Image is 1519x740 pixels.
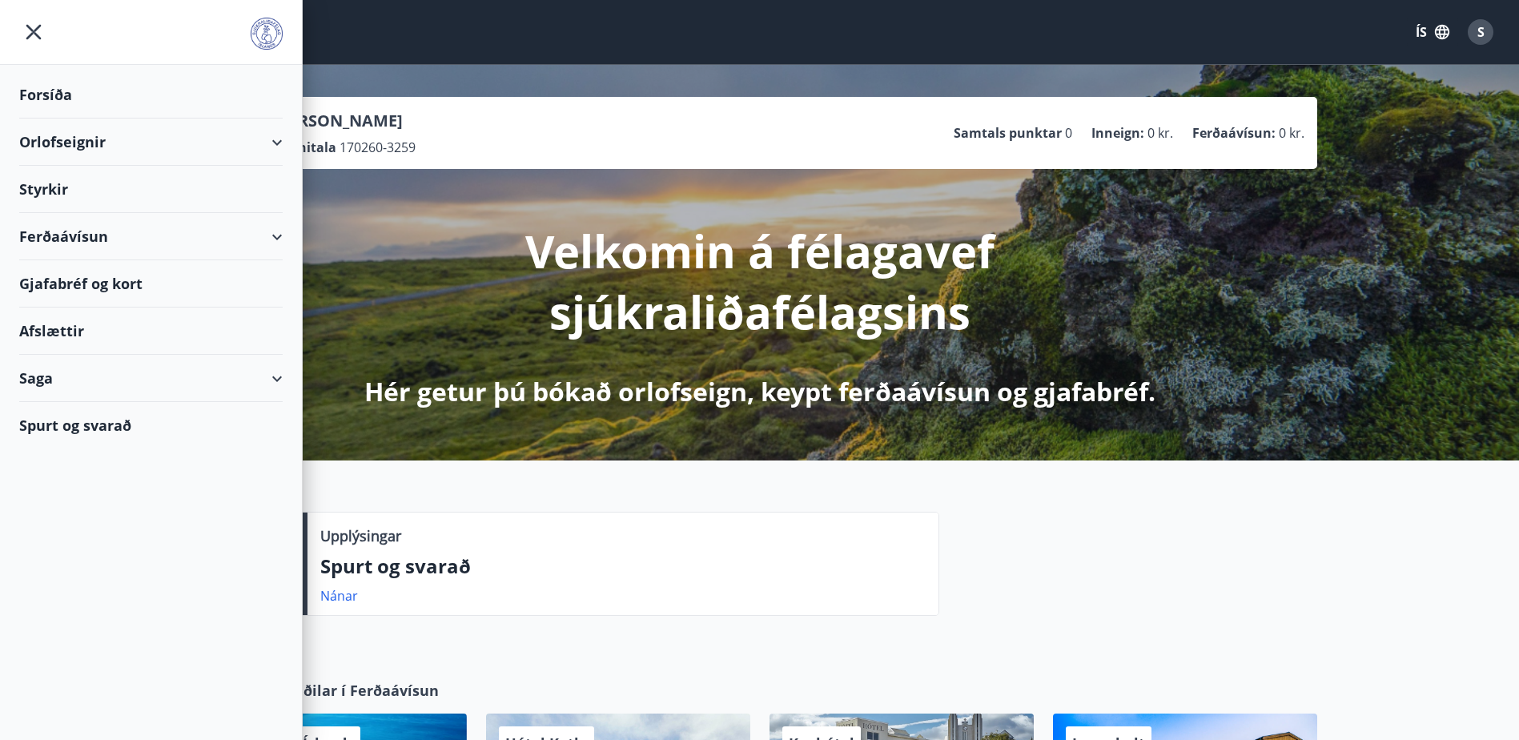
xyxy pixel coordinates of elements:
button: S [1461,13,1500,51]
div: Styrkir [19,166,283,213]
p: Ferðaávísun : [1192,124,1276,142]
button: menu [19,18,48,46]
span: S [1477,23,1485,41]
div: Ferðaávísun [19,213,283,260]
span: 170260-3259 [340,139,416,156]
span: 0 [1065,124,1072,142]
p: Hér getur þú bókað orlofseign, keypt ferðaávísun og gjafabréf. [364,374,1155,409]
div: Orlofseignir [19,119,283,166]
p: [PERSON_NAME] [273,110,416,132]
span: 0 kr. [1147,124,1173,142]
button: ÍS [1407,18,1458,46]
p: Inneign : [1091,124,1144,142]
div: Spurt og svarað [19,402,283,448]
div: Afslættir [19,308,283,355]
a: Nánar [320,587,358,605]
p: Upplýsingar [320,525,401,546]
img: union_logo [251,18,283,50]
p: Spurt og svarað [320,553,926,580]
div: Forsíða [19,71,283,119]
div: Saga [19,355,283,402]
p: Kennitala [273,139,336,156]
p: Samtals punktar [954,124,1062,142]
span: Samstarfsaðilar í Ferðaávísun [222,680,439,701]
p: Velkomin á félagavef sjúkraliðafélagsins [337,220,1183,342]
div: Gjafabréf og kort [19,260,283,308]
span: 0 kr. [1279,124,1304,142]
